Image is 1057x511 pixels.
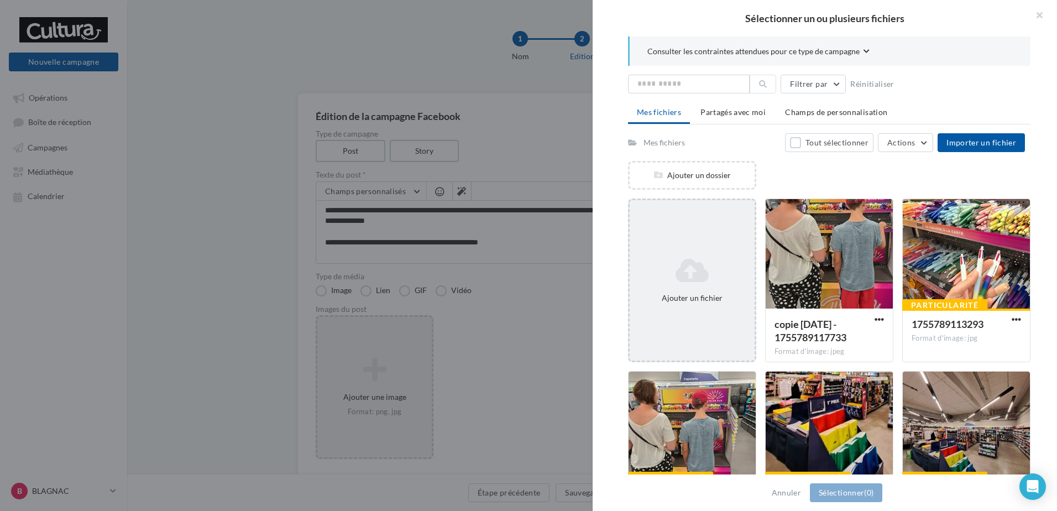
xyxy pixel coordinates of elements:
[781,75,846,93] button: Filtrer par
[610,13,1039,23] h2: Sélectionner un ou plusieurs fichiers
[767,486,805,499] button: Annuler
[634,293,750,304] div: Ajouter un fichier
[912,318,983,330] span: 1755789113293
[647,46,860,57] span: Consulter les contraintes attendues pour ce type de campagne
[864,488,873,497] span: (0)
[630,170,755,181] div: Ajouter un dossier
[912,333,1021,343] div: Format d'image: jpg
[1019,473,1046,500] div: Open Intercom Messenger
[902,299,987,311] div: Particularité
[628,472,713,484] div: Particularité
[775,318,846,343] span: copie 21-08-2025 - 1755789117733
[846,77,899,91] button: Réinitialiser
[637,107,681,117] span: Mes fichiers
[887,138,915,147] span: Actions
[810,483,882,502] button: Sélectionner(0)
[785,107,887,117] span: Champs de personnalisation
[775,347,884,357] div: Format d'image: jpeg
[700,107,766,117] span: Partagés avec moi
[938,133,1025,152] button: Importer un fichier
[643,137,685,148] div: Mes fichiers
[765,472,850,484] div: Particularité
[878,133,933,152] button: Actions
[902,472,987,484] div: Particularité
[785,133,873,152] button: Tout sélectionner
[946,138,1016,147] span: Importer un fichier
[647,45,870,59] button: Consulter les contraintes attendues pour ce type de campagne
